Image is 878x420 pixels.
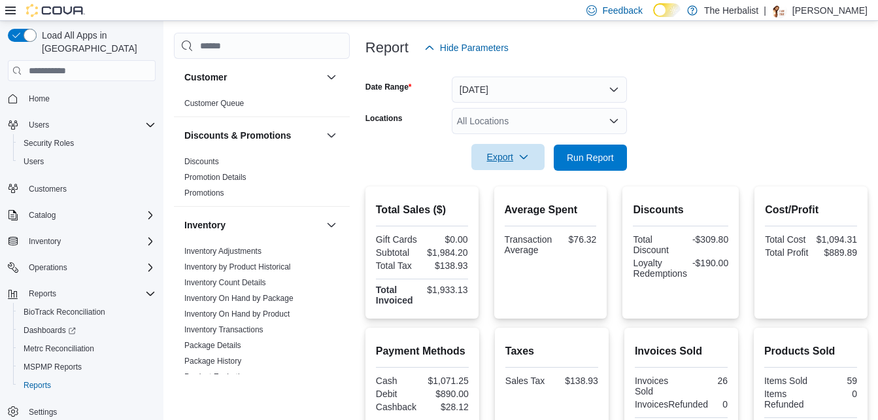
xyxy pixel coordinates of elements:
span: Settings [29,407,57,417]
button: Discounts & Promotions [324,128,339,143]
span: Inventory [29,236,61,247]
div: Total Discount [633,234,678,255]
div: Transaction Average [505,234,552,255]
div: $1,094.31 [814,234,857,245]
span: Users [18,154,156,169]
h2: Products Sold [764,343,857,359]
a: Dashboards [18,323,81,338]
button: Customers [3,179,161,198]
div: $138.93 [554,376,598,386]
div: Mayra Robinson [771,3,787,18]
h3: Report [365,40,409,56]
button: Run Report [554,145,627,171]
h2: Payment Methods [376,343,469,359]
div: 59 [813,376,857,386]
div: 26 [684,376,728,386]
p: The Herbalist [704,3,758,18]
strong: Total Invoiced [376,285,413,306]
div: -$190.00 [692,258,728,268]
span: Inventory Count Details [184,277,266,288]
button: Inventory [3,232,161,251]
span: Promotion Details [184,172,246,183]
h2: Average Spent [505,202,597,218]
button: Operations [3,258,161,277]
button: MSPMP Reports [13,358,161,376]
button: Inventory [24,234,66,249]
button: Hide Parameters [419,35,514,61]
button: Customer [324,69,339,85]
div: Cashback [376,402,420,412]
button: Users [24,117,54,133]
a: Inventory Transactions [184,325,263,334]
span: Users [24,117,156,133]
p: | [764,3,766,18]
span: BioTrack Reconciliation [24,307,105,317]
a: Users [18,154,49,169]
div: $28.12 [425,402,469,412]
a: Customer Queue [184,99,244,108]
div: Subtotal [376,247,419,258]
span: BioTrack Reconciliation [18,304,156,320]
button: Inventory [324,217,339,233]
a: Inventory On Hand by Package [184,294,294,303]
span: Reports [29,289,56,299]
span: Export [479,144,537,170]
h2: Taxes [505,343,598,359]
span: Home [24,90,156,107]
button: Export [471,144,545,170]
label: Date Range [365,82,412,92]
button: Reports [13,376,161,394]
span: Feedback [602,4,642,17]
div: Debit [376,389,420,399]
h3: Inventory [184,219,226,232]
span: Dashboards [24,325,76,336]
div: -$309.80 [683,234,728,245]
a: Promotion Details [184,173,246,182]
span: Package Details [184,340,241,351]
button: Security Roles [13,134,161,152]
button: Operations [24,260,73,275]
div: Total Cost [765,234,808,245]
a: Inventory by Product Historical [184,262,291,271]
div: Customer [174,96,350,116]
span: Operations [24,260,156,275]
span: Package History [184,356,241,366]
div: 0 [713,399,728,410]
button: Open list of options [609,116,619,126]
div: Total Tax [376,260,419,271]
span: Dashboards [18,323,156,338]
div: InvoicesRefunded [635,399,708,410]
a: Inventory Count Details [184,278,266,287]
a: Inventory On Hand by Product [184,309,290,319]
a: Inventory Adjustments [184,247,262,256]
span: Load All Apps in [GEOGRAPHIC_DATA] [37,29,156,55]
span: Reports [24,380,51,391]
span: Customers [24,180,156,196]
button: Reports [3,285,161,303]
button: Home [3,89,161,108]
h3: Customer [184,71,227,84]
a: MSPMP Reports [18,359,87,375]
a: Reports [18,377,56,393]
a: Discounts [184,157,219,166]
span: Security Roles [18,135,156,151]
span: Catalog [24,207,156,223]
span: Inventory [24,234,156,249]
a: Home [24,91,55,107]
a: Product Expirations [184,372,252,381]
span: Security Roles [24,138,74,149]
div: Items Refunded [764,389,808,410]
span: Metrc Reconciliation [24,343,94,354]
span: Discounts [184,156,219,167]
span: Customer Queue [184,98,244,109]
button: Catalog [24,207,61,223]
span: Users [24,156,44,167]
a: Security Roles [18,135,79,151]
input: Dark Mode [653,3,681,17]
label: Locations [365,113,403,124]
span: Product Expirations [184,372,252,382]
button: Metrc Reconciliation [13,340,161,358]
span: Reports [24,286,156,302]
div: $889.89 [814,247,857,258]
